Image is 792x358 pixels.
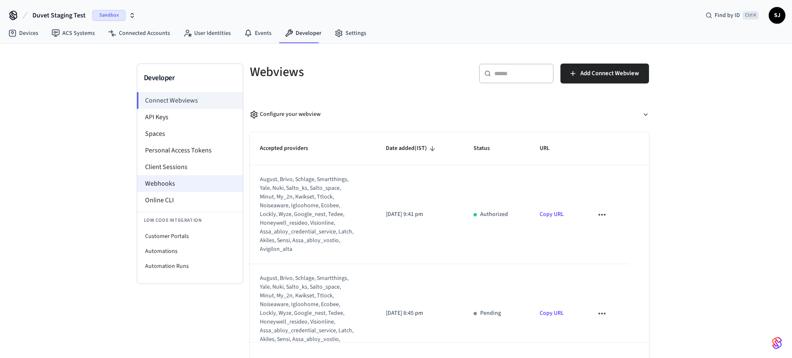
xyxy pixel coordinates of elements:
[250,110,321,119] div: Configure your webview
[137,175,243,192] li: Webhooks
[770,8,785,23] span: SJ
[540,309,564,317] a: Copy URL
[92,10,126,21] span: Sandbox
[137,244,243,259] li: Automations
[474,142,501,155] span: Status
[278,26,328,41] a: Developer
[260,175,355,254] div: august, brivo, schlage, smartthings, yale, nuki, salto_ks, salto_space, minut, my_2n, kwikset, tt...
[386,142,438,155] span: Date added(IST)
[480,210,508,219] p: Authorized
[137,125,243,142] li: Spaces
[45,26,101,41] a: ACS Systems
[743,11,759,20] span: Ctrl K
[250,64,444,81] h5: Webviews
[769,7,785,24] button: SJ
[386,210,453,219] p: [DATE] 9:41 pm
[137,159,243,175] li: Client Sessions
[480,309,501,318] p: Pending
[772,336,782,350] img: SeamLogoGradient.69752ec5.svg
[137,142,243,159] li: Personal Access Tokens
[560,64,649,83] button: Add Connect Webview
[386,309,453,318] p: [DATE] 8:45 pm
[260,274,355,353] div: august, brivo, schlage, smartthings, yale, nuki, salto_ks, salto_space, minut, my_2n, kwikset, tt...
[540,210,564,218] a: Copy URL
[137,109,243,125] li: API Keys
[101,26,177,41] a: Connected Accounts
[32,10,86,20] span: Duvet Staging Test
[715,11,740,20] span: Find by ID
[137,212,243,229] li: Low Code Integration
[137,192,243,208] li: Online CLI
[250,103,649,125] button: Configure your webview
[237,26,278,41] a: Events
[580,68,639,79] span: Add Connect Webview
[137,229,243,244] li: Customer Portals
[2,26,45,41] a: Devices
[328,26,373,41] a: Settings
[177,26,237,41] a: User Identities
[137,92,243,109] li: Connect Webviews
[260,142,319,155] span: Accepted providers
[540,142,560,155] span: URL
[144,72,236,84] h3: Developer
[699,8,765,23] div: Find by IDCtrl K
[137,259,243,274] li: Automation Runs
